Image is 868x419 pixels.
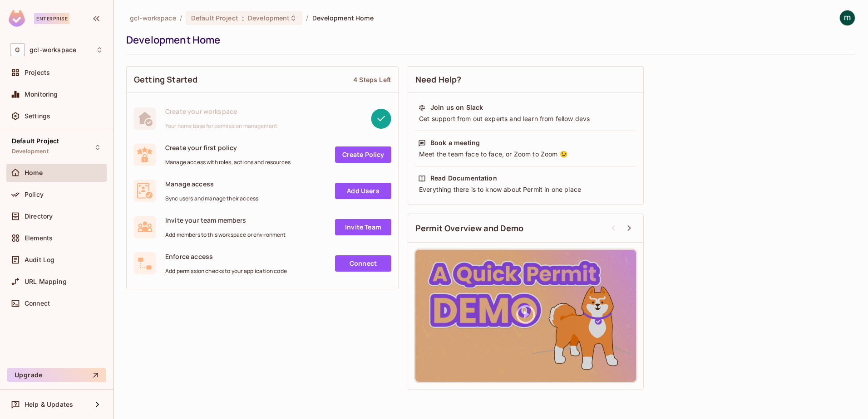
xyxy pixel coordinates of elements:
span: G [10,43,25,56]
span: Sync users and manage their access [165,195,258,202]
a: Add Users [335,183,391,199]
button: Upgrade [7,368,106,382]
div: 4 Steps Left [353,75,391,84]
span: Development Home [312,14,374,22]
li: / [306,14,308,22]
span: Default Project [191,14,238,22]
span: Monitoring [25,91,58,98]
span: Development [248,14,290,22]
span: Enforce access [165,252,287,261]
div: Meet the team face to face, or Zoom to Zoom 😉 [418,150,633,159]
li: / [180,14,182,22]
span: Development [12,148,49,155]
span: Settings [25,112,50,120]
span: Default Project [12,137,59,145]
span: Permit Overview and Demo [415,223,524,234]
span: Elements [25,234,53,242]
img: SReyMgAAAABJRU5ErkJggg== [9,10,25,27]
span: Create your workspace [165,107,277,116]
span: Add permission checks to your application code [165,268,287,275]
span: : [242,15,245,22]
span: Manage access with roles, actions and resources [165,159,291,166]
span: Getting Started [134,74,197,85]
span: Your home base for permission management [165,122,277,130]
span: Add members to this workspace or environment [165,231,286,239]
span: Policy [25,191,44,198]
span: Home [25,169,43,176]
span: Invite your team members [165,216,286,224]
span: Connect [25,300,50,307]
span: Create your first policy [165,143,291,152]
span: Audit Log [25,256,54,263]
span: Workspace: gcl-workspace [30,46,76,54]
div: Book a meeting [430,138,480,147]
a: Create Policy [335,146,391,163]
span: Directory [25,213,53,220]
span: Need Help? [415,74,462,85]
span: URL Mapping [25,278,67,285]
div: Enterprise [34,13,69,24]
span: Manage access [165,180,258,188]
div: Development Home [126,33,851,47]
a: Connect [335,255,391,272]
div: Everything there is to know about Permit in one place [418,185,633,194]
span: the active workspace [130,14,176,22]
div: Get support from out experts and learn from fellow devs [418,114,633,123]
img: mathieu h [840,10,855,25]
span: Help & Updates [25,401,73,408]
a: Invite Team [335,219,391,235]
div: Join us on Slack [430,103,483,112]
div: Read Documentation [430,174,497,183]
span: Projects [25,69,50,76]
